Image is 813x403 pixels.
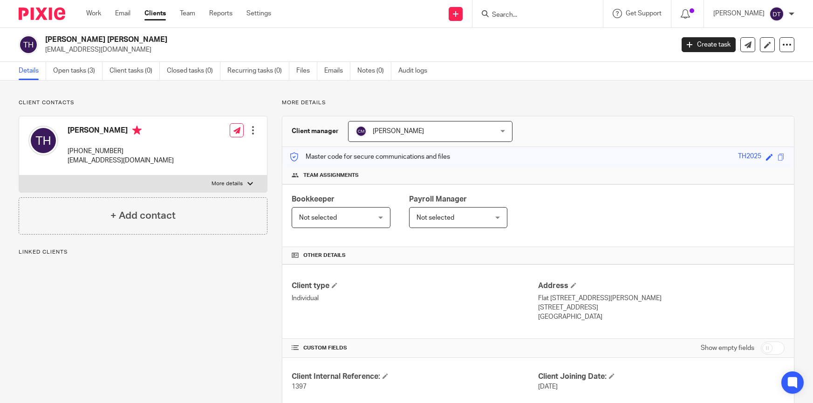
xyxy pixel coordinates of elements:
div: TH2025 [738,152,761,162]
a: Email [115,9,130,18]
a: Closed tasks (0) [167,62,220,80]
h4: Client Joining Date: [538,372,785,382]
h4: CUSTOM FIELDS [292,344,538,352]
h4: Address [538,281,785,291]
a: Emails [324,62,350,80]
h4: + Add contact [110,208,176,223]
a: Open tasks (3) [53,62,102,80]
a: Work [86,9,101,18]
p: More details [282,99,794,107]
img: svg%3E [28,126,58,155]
p: [EMAIL_ADDRESS][DOMAIN_NAME] [45,45,668,54]
span: Other details [303,252,346,259]
h3: Client manager [292,127,339,136]
h2: [PERSON_NAME] [PERSON_NAME] [45,35,543,45]
span: Not selected [417,215,454,221]
a: Create task [682,37,736,52]
p: [STREET_ADDRESS] [538,303,785,312]
img: svg%3E [19,35,38,54]
span: Bookkeeper [292,195,335,203]
h4: Client Internal Reference: [292,372,538,382]
a: Reports [209,9,232,18]
p: Linked clients [19,249,267,256]
a: Files [296,62,317,80]
p: Master code for secure communications and files [289,152,450,161]
a: Recurring tasks (0) [227,62,289,80]
a: Settings [246,9,271,18]
span: Payroll Manager [409,195,467,203]
label: Show empty fields [701,343,754,353]
a: Clients [144,9,166,18]
p: [EMAIL_ADDRESS][DOMAIN_NAME] [68,156,174,165]
img: svg%3E [769,7,784,21]
a: Notes (0) [357,62,391,80]
h4: Client type [292,281,538,291]
i: Primary [132,126,142,135]
a: Details [19,62,46,80]
p: More details [212,180,243,188]
a: Team [180,9,195,18]
img: Pixie [19,7,65,20]
p: Individual [292,294,538,303]
span: 1397 [292,383,307,390]
a: Audit logs [398,62,434,80]
h4: [PERSON_NAME] [68,126,174,137]
span: Get Support [626,10,662,17]
p: Client contacts [19,99,267,107]
p: [PHONE_NUMBER] [68,147,174,156]
a: Client tasks (0) [109,62,160,80]
p: [PERSON_NAME] [713,9,765,18]
span: [DATE] [538,383,558,390]
span: Not selected [299,215,337,221]
p: Flat [STREET_ADDRESS][PERSON_NAME] [538,294,785,303]
p: [GEOGRAPHIC_DATA] [538,312,785,322]
input: Search [491,11,575,20]
span: Team assignments [303,172,359,179]
span: [PERSON_NAME] [373,128,424,134]
img: svg%3E [355,126,367,137]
